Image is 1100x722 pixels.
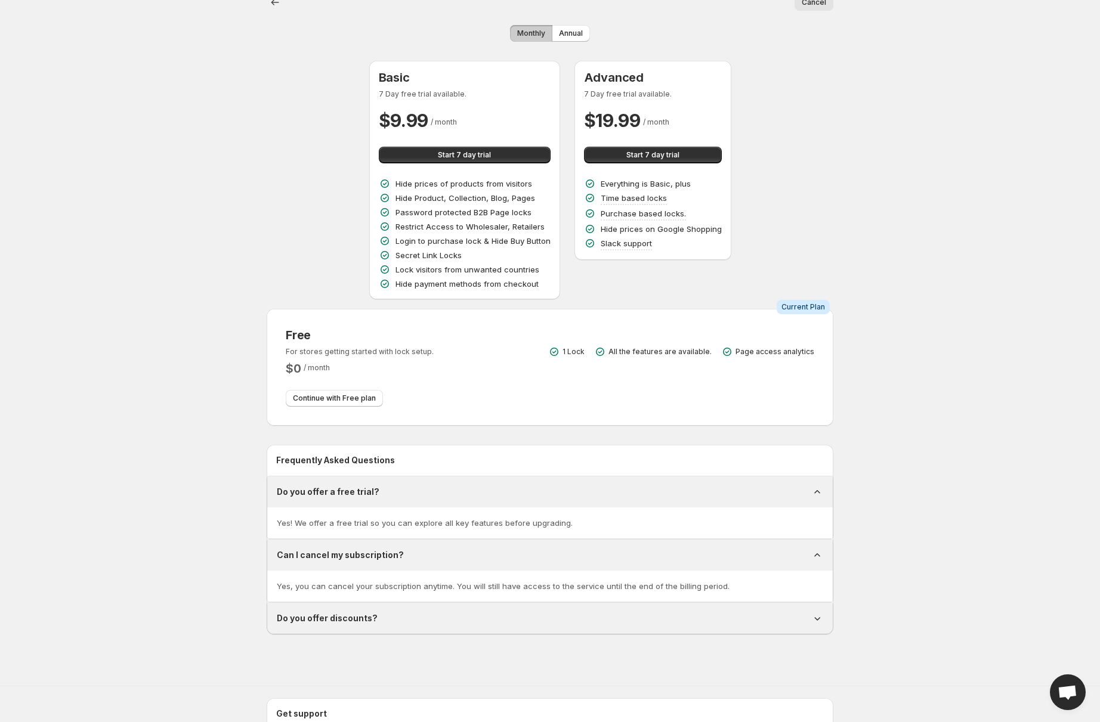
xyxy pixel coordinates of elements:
p: Password protected B2B Page locks [395,206,532,218]
p: Everything is Basic, plus [601,178,691,190]
p: 7 Day free trial available. [379,89,551,99]
h1: Do you offer discounts? [277,612,378,624]
h2: Frequently Asked Questions [276,454,824,466]
p: Login to purchase lock & Hide Buy Button [395,235,551,247]
p: Hide prices on Google Shopping [601,223,722,235]
span: Start 7 day trial [626,150,679,160]
p: Hide Product, Collection, Blog, Pages [395,192,535,204]
h2: $ 0 [286,361,301,376]
span: Current Plan [781,302,825,312]
p: Purchase based locks. [601,207,686,219]
button: Start 7 day trial [584,147,722,163]
span: / month [643,117,669,126]
span: Annual [559,29,583,38]
h1: Do you offer a free trial? [277,486,379,498]
p: Secret Link Locks [395,249,462,261]
p: Restrict Access to Wholesaler, Retailers [395,221,545,233]
span: Yes, you can cancel your subscription anytime. You will still have access to the service until th... [277,581,730,591]
p: Hide payment methods from checkout [395,278,539,290]
h3: Advanced [584,70,722,85]
p: Page access analytics [736,347,814,357]
p: 7 Day free trial available. [584,89,722,99]
p: 1 Lock [563,347,585,357]
span: / month [431,117,457,126]
h3: Free [286,328,434,342]
button: Monthly [510,25,552,42]
button: Continue with Free plan [286,390,383,407]
p: Time based locks [601,192,667,204]
button: Annual [552,25,590,42]
h2: $ 19.99 [584,109,641,132]
div: Open chat [1050,674,1086,710]
p: Hide prices of products from visitors [395,178,532,190]
span: / month [304,363,330,372]
p: Lock visitors from unwanted countries [395,264,539,275]
h2: Get support [276,708,824,720]
p: All the features are available. [608,347,712,357]
span: Monthly [517,29,545,38]
span: Start 7 day trial [438,150,491,160]
p: For stores getting started with lock setup. [286,347,434,357]
h2: $ 9.99 [379,109,429,132]
span: Continue with Free plan [293,393,376,403]
h3: Basic [379,70,551,85]
p: Slack support [601,237,652,249]
h1: Can I cancel my subscription? [277,549,404,561]
button: Start 7 day trial [379,147,551,163]
span: Yes! We offer a free trial so you can explore all key features before upgrading. [277,518,573,528]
